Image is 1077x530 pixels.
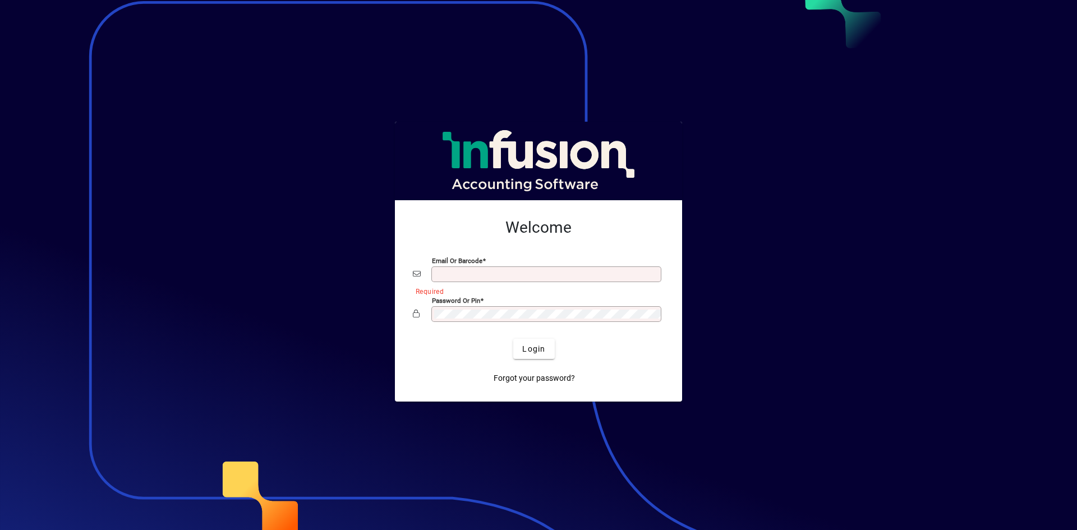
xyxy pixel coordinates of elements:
[494,372,575,384] span: Forgot your password?
[432,257,482,265] mat-label: Email or Barcode
[522,343,545,355] span: Login
[432,297,480,305] mat-label: Password or Pin
[513,339,554,359] button: Login
[489,368,579,388] a: Forgot your password?
[416,285,655,297] mat-error: Required
[413,218,664,237] h2: Welcome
